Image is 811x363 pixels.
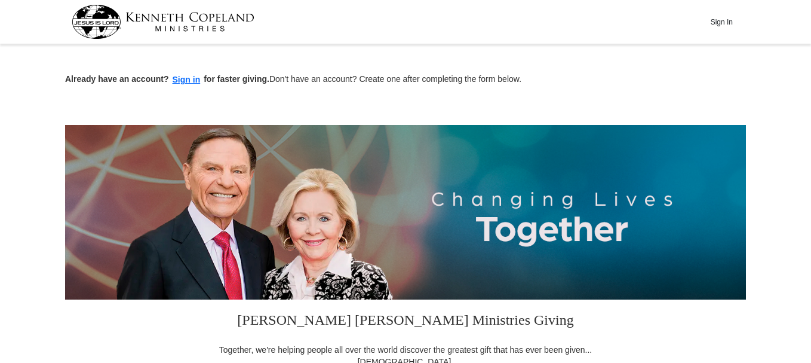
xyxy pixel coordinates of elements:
p: Don't have an account? Create one after completing the form below. [65,73,746,87]
img: kcm-header-logo.svg [72,5,254,39]
h3: [PERSON_NAME] [PERSON_NAME] Ministries Giving [211,300,600,344]
strong: Already have an account? for faster giving. [65,74,269,84]
button: Sign in [169,73,204,87]
button: Sign In [704,13,739,31]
